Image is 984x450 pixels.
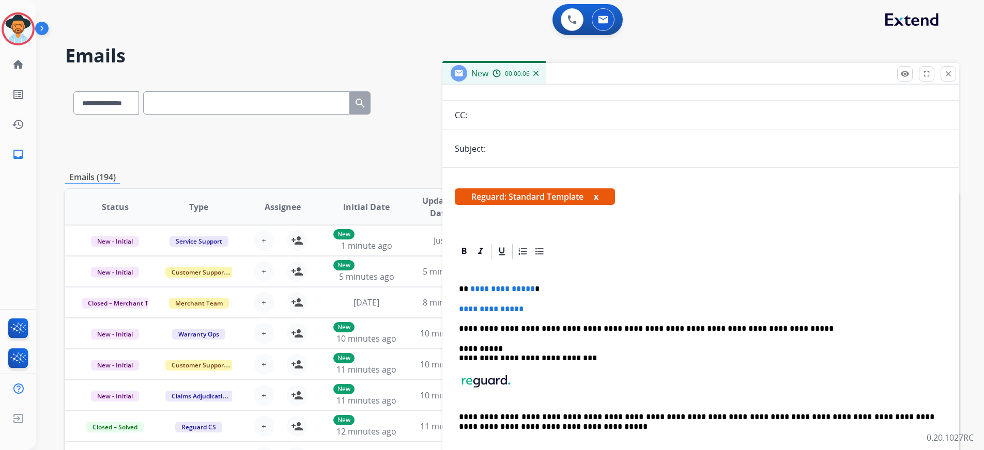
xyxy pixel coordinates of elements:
[91,267,139,278] span: New - Initial
[65,171,120,184] p: Emails (194)
[420,328,480,339] span: 10 minutes ago
[455,109,467,121] p: CC:
[169,298,229,309] span: Merchant Team
[262,296,266,309] span: +
[91,391,139,401] span: New - Initial
[494,244,510,259] div: Underline
[473,244,488,259] div: Italic
[189,201,208,213] span: Type
[471,68,488,79] span: New
[254,323,274,344] button: +
[455,188,615,205] span: Reguard: Standard Template
[4,14,33,43] img: avatar
[65,45,959,66] h2: Emails
[333,415,355,425] p: New
[102,201,129,213] span: Status
[12,148,24,160] mat-icon: inbox
[434,235,467,246] span: Just now
[291,296,303,309] mat-icon: person_add
[165,391,236,401] span: Claims Adjudication
[333,260,355,270] p: New
[175,422,222,432] span: Reguard CS
[336,395,396,406] span: 11 minutes ago
[333,229,355,239] p: New
[91,236,139,247] span: New - Initial
[254,261,274,282] button: +
[291,327,303,340] mat-icon: person_add
[343,201,390,213] span: Initial Date
[262,358,266,371] span: +
[254,385,274,406] button: +
[900,69,910,78] mat-icon: remove_red_eye
[291,265,303,278] mat-icon: person_add
[333,384,355,394] p: New
[254,354,274,375] button: +
[254,416,274,437] button: +
[423,297,478,308] span: 8 minutes ago
[505,70,530,78] span: 00:00:06
[12,118,24,131] mat-icon: history
[291,358,303,371] mat-icon: person_add
[262,389,266,401] span: +
[262,327,266,340] span: +
[353,297,379,308] span: [DATE]
[420,421,480,432] span: 11 minutes ago
[333,353,355,363] p: New
[420,390,480,401] span: 10 minutes ago
[417,195,463,219] span: Updated Date
[262,234,266,247] span: +
[262,420,266,432] span: +
[12,58,24,71] mat-icon: home
[262,265,266,278] span: +
[354,97,366,109] mat-icon: search
[423,266,478,277] span: 5 minutes ago
[927,431,974,444] p: 0.20.1027RC
[333,322,355,332] p: New
[265,201,301,213] span: Assignee
[336,333,396,344] span: 10 minutes ago
[291,234,303,247] mat-icon: person_add
[86,422,144,432] span: Closed – Solved
[341,240,392,251] span: 1 minute ago
[291,389,303,401] mat-icon: person_add
[532,244,547,259] div: Bullet List
[91,329,139,340] span: New - Initial
[515,244,531,259] div: Ordered List
[165,360,233,371] span: Customer Support
[922,69,931,78] mat-icon: fullscreen
[82,298,176,309] span: Closed – Merchant Transfer
[12,88,24,101] mat-icon: list_alt
[420,359,480,370] span: 10 minutes ago
[336,426,396,437] span: 12 minutes ago
[336,364,396,375] span: 11 minutes ago
[165,267,233,278] span: Customer Support
[254,292,274,313] button: +
[339,271,394,282] span: 5 minutes ago
[254,230,274,251] button: +
[291,420,303,432] mat-icon: person_add
[170,236,228,247] span: Service Support
[456,244,472,259] div: Bold
[91,360,139,371] span: New - Initial
[172,329,225,340] span: Warranty Ops
[594,190,598,203] button: x
[455,142,486,155] p: Subject:
[944,69,953,78] mat-icon: close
